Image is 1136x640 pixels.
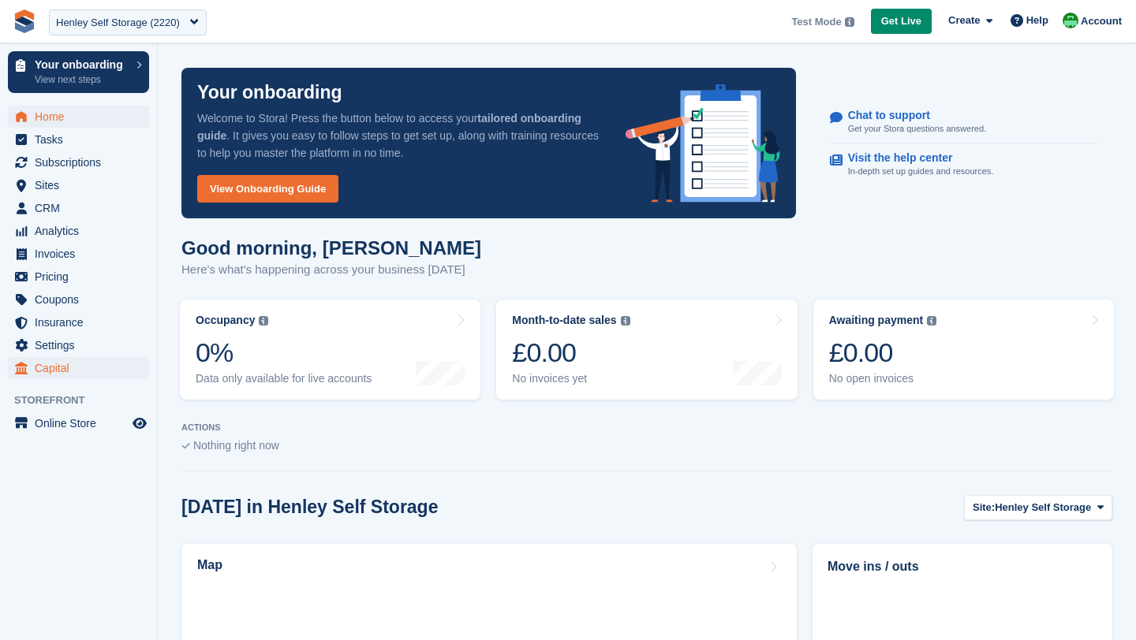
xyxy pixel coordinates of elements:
[621,316,630,326] img: icon-info-grey-7440780725fd019a000dd9b08b2336e03edf1995a4989e88bcd33f0948082b44.svg
[196,337,372,369] div: 0%
[8,51,149,93] a: Your onboarding View next steps
[927,316,936,326] img: icon-info-grey-7440780725fd019a000dd9b08b2336e03edf1995a4989e88bcd33f0948082b44.svg
[180,300,480,400] a: Occupancy 0% Data only available for live accounts
[8,334,149,356] a: menu
[181,422,1112,433] p: ACTIONS
[197,110,600,162] p: Welcome to Stora! Press the button below to access your . It gives you easy to follow steps to ge...
[791,14,841,30] span: Test Mode
[995,500,1091,515] span: Henley Self Storage
[35,59,129,70] p: Your onboarding
[813,300,1114,400] a: Awaiting payment £0.00 No open invoices
[848,165,994,178] p: In-depth set up guides and resources.
[181,443,190,449] img: blank_slate_check_icon-ba018cac091ee9be17c0a81a6c232d5eb81de652e7a59be601be346b1b6ddf79.svg
[512,314,616,327] div: Month-to-date sales
[8,106,149,128] a: menu
[35,128,129,151] span: Tasks
[8,151,149,173] a: menu
[35,151,129,173] span: Subscriptions
[1081,13,1122,29] span: Account
[830,101,1097,144] a: Chat to support Get your Stora questions answered.
[35,288,129,311] span: Coupons
[848,109,973,122] p: Chat to support
[13,9,36,33] img: stora-icon-8386f47178a22dfd0bd8f6a31ec36ba5ce8667c1dd55bd0f319d3a0aa187defe.svg
[829,372,937,385] div: No open invoices
[848,151,981,165] p: Visit the help center
[196,314,255,327] div: Occupancy
[197,175,338,203] a: View Onboarding Guide
[8,128,149,151] a: menu
[35,334,129,356] span: Settings
[56,15,180,31] div: Henley Self Storage (2220)
[512,337,630,369] div: £0.00
[35,197,129,219] span: CRM
[35,266,129,288] span: Pricing
[14,393,157,408] span: Storefront
[35,357,129,379] span: Capital
[881,13,921,29] span: Get Live
[8,174,149,196] a: menu
[1026,13,1048,28] span: Help
[8,243,149,265] a: menu
[8,311,149,333] a: menu
[845,17,854,27] img: icon-info-grey-7440780725fd019a000dd9b08b2336e03edf1995a4989e88bcd33f0948082b44.svg
[35,412,129,434] span: Online Store
[8,357,149,379] a: menu
[35,311,129,333] span: Insurance
[948,13,980,28] span: Create
[1063,13,1078,28] img: Laura Carlisle
[964,495,1112,521] button: Site: Henley Self Storage
[496,300,797,400] a: Month-to-date sales £0.00 No invoices yet
[512,372,630,385] div: No invoices yet
[35,243,129,265] span: Invoices
[197,558,222,572] h2: Map
[829,337,937,369] div: £0.00
[259,316,268,326] img: icon-info-grey-7440780725fd019a000dd9b08b2336e03edf1995a4989e88bcd33f0948082b44.svg
[626,84,780,203] img: onboarding-info-6c161a55d2c0e0a8cae90662b2fe09162a5109e8cc188191df67fb4f79e88e88.svg
[848,122,986,136] p: Get your Stora questions answered.
[35,220,129,242] span: Analytics
[8,412,149,434] a: menu
[181,497,438,518] h2: [DATE] in Henley Self Storage
[830,143,1097,186] a: Visit the help center In-depth set up guides and resources.
[8,266,149,288] a: menu
[197,84,342,102] p: Your onboarding
[35,73,129,87] p: View next steps
[871,9,932,35] a: Get Live
[181,261,481,279] p: Here's what's happening across your business [DATE]
[8,197,149,219] a: menu
[130,414,149,433] a: Preview store
[35,106,129,128] span: Home
[829,314,924,327] div: Awaiting payment
[35,174,129,196] span: Sites
[8,288,149,311] a: menu
[828,557,1097,576] h2: Move ins / outs
[8,220,149,242] a: menu
[193,439,279,452] span: Nothing right now
[973,500,995,515] span: Site:
[196,372,372,385] div: Data only available for live accounts
[181,237,481,259] h1: Good morning, [PERSON_NAME]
